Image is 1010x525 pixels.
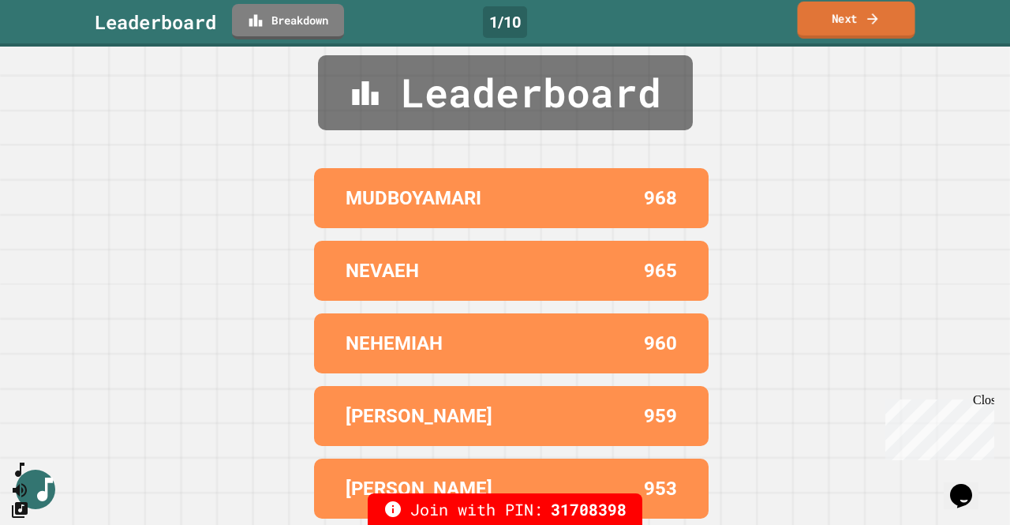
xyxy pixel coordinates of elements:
div: 1 / 10 [483,6,527,38]
p: MUDBOYAMARI [346,184,481,212]
button: Mute music [10,480,29,500]
iframe: chat widget [879,393,994,460]
p: NEVAEH [346,257,419,285]
p: [PERSON_NAME] [346,402,492,430]
div: Chat with us now!Close [6,6,109,100]
p: 965 [644,257,677,285]
p: 968 [644,184,677,212]
p: 953 [644,474,677,503]
div: Join with PIN: [368,493,642,525]
span: 31708398 [551,497,627,521]
p: 959 [644,402,677,430]
button: Change Music [10,500,29,519]
p: 960 [644,329,677,358]
div: Leaderboard [318,55,693,130]
iframe: chat widget [944,462,994,509]
p: NEHEMIAH [346,329,443,358]
button: SpeedDial basic example [10,460,29,480]
a: Breakdown [232,4,344,39]
div: Leaderboard [95,8,216,36]
p: [PERSON_NAME] [346,474,492,503]
a: Next [798,2,915,39]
